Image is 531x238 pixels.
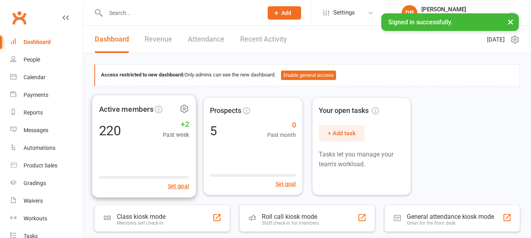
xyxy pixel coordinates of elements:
a: Product Sales [10,157,83,174]
a: Payments [10,86,83,104]
button: Add [268,6,301,20]
div: Reports [24,109,43,116]
a: Revenue [145,26,172,53]
span: Active members [99,103,154,115]
button: Set goal [276,180,296,188]
button: Set goal [168,181,189,191]
span: Add [281,10,291,16]
div: Altered States Fitness & Martial Arts [421,13,509,20]
div: 220 [99,124,121,137]
div: Dashboard [24,39,51,45]
div: General attendance kiosk mode [407,213,494,220]
span: Past week [163,130,189,139]
a: Workouts [10,210,83,227]
span: [DATE] [487,35,505,44]
a: Dashboard [10,33,83,51]
div: Roll call kiosk mode [262,213,319,220]
div: Waivers [24,198,43,204]
div: [PERSON_NAME] [421,6,509,13]
div: Only admins can see the new dashboard. [101,71,514,80]
p: Tasks let you manage your team's workload. [319,149,405,169]
a: Dashboard [95,26,129,53]
strong: Access restricted to new dashboard: [101,72,184,78]
span: +2 [163,118,189,130]
div: Workouts [24,215,47,222]
a: People [10,51,83,69]
input: Search... [103,7,257,18]
a: Clubworx [9,8,29,27]
div: Members self check-in [117,220,165,226]
span: Prospects [210,105,241,116]
div: Automations [24,145,55,151]
a: Automations [10,139,83,157]
a: Attendance [188,26,224,53]
div: DP [402,5,417,21]
div: 5 [210,125,217,137]
div: Gradings [24,180,46,186]
a: Reports [10,104,83,122]
a: Waivers [10,192,83,210]
a: Calendar [10,69,83,86]
div: Great for the front desk [407,220,494,226]
a: Recent Activity [240,26,287,53]
button: + Add task [319,125,365,142]
button: × [503,13,518,30]
a: Gradings [10,174,83,192]
span: 0 [267,120,296,131]
span: Your open tasks [319,105,379,116]
div: Staff check-in for members [262,220,319,226]
div: Messages [24,127,48,133]
div: People [24,56,40,63]
span: Settings [333,4,355,22]
button: Enable general access [281,71,336,80]
span: Signed in successfully. [388,18,452,26]
a: Messages [10,122,83,139]
div: Class kiosk mode [117,213,165,220]
div: Product Sales [24,162,57,169]
div: Payments [24,92,48,98]
div: Calendar [24,74,46,80]
span: Past month [267,131,296,139]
